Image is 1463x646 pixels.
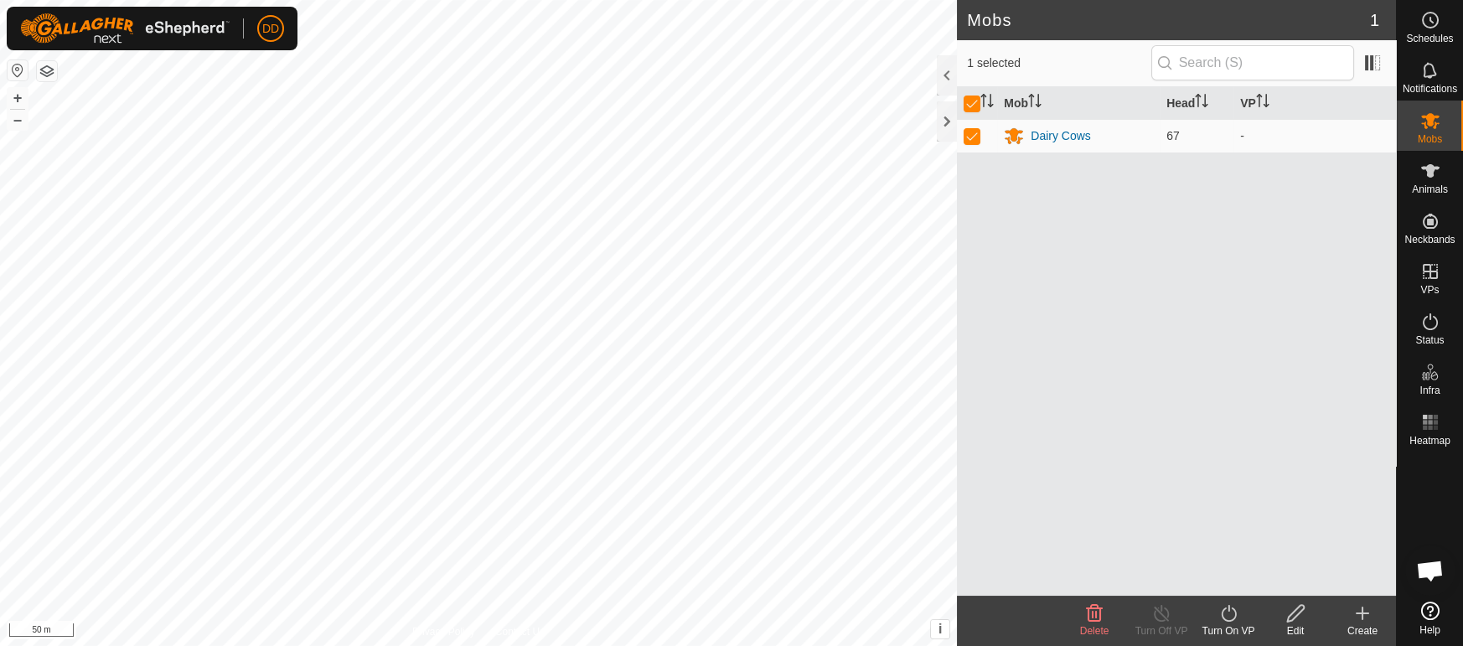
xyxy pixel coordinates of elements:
th: Head [1160,87,1233,120]
span: Delete [1080,625,1109,637]
span: 1 selected [967,54,1150,72]
button: i [931,620,949,638]
span: Schedules [1406,34,1453,44]
th: Mob [997,87,1160,120]
p-sorticon: Activate to sort [1028,96,1042,110]
td: - [1233,119,1396,152]
span: Mobs [1418,134,1442,144]
p-sorticon: Activate to sort [1195,96,1208,110]
span: 67 [1166,129,1180,142]
span: Help [1419,625,1440,635]
span: Heatmap [1409,436,1450,446]
span: 1 [1370,8,1379,33]
span: Neckbands [1404,235,1455,245]
div: Create [1329,623,1396,638]
a: Privacy Policy [412,624,475,639]
span: Infra [1419,385,1440,395]
span: Animals [1412,184,1448,194]
div: Turn On VP [1195,623,1262,638]
div: Open chat [1405,545,1455,596]
img: Gallagher Logo [20,13,230,44]
button: Map Layers [37,61,57,81]
div: Turn Off VP [1128,623,1195,638]
span: i [938,622,942,636]
h2: Mobs [967,10,1370,30]
a: Contact Us [495,624,545,639]
input: Search (S) [1151,45,1354,80]
button: – [8,110,28,130]
span: Status [1415,335,1444,345]
div: Edit [1262,623,1329,638]
p-sorticon: Activate to sort [980,96,994,110]
a: Help [1397,595,1463,642]
p-sorticon: Activate to sort [1256,96,1269,110]
span: DD [262,20,279,38]
th: VP [1233,87,1396,120]
span: Notifications [1403,84,1457,94]
div: Dairy Cows [1031,127,1091,145]
span: VPs [1420,285,1439,295]
button: Reset Map [8,60,28,80]
button: + [8,88,28,108]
